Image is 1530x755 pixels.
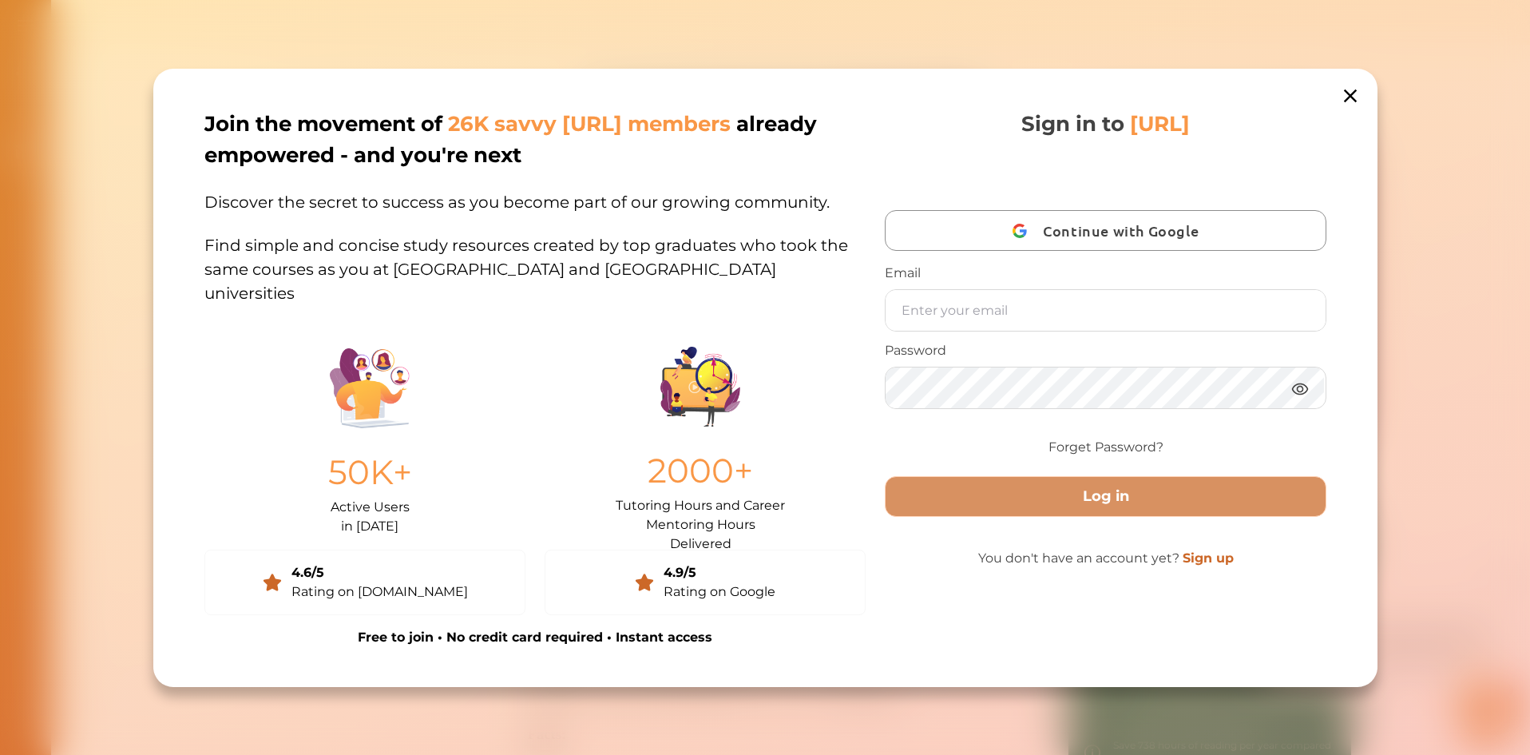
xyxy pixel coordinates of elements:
[664,563,775,582] div: 4.9/5
[191,54,205,70] span: 👋
[204,550,525,615] a: 4.6/5Rating on [DOMAIN_NAME]
[140,54,351,101] p: Hey there If you have any questions, I'm here to help! Just text back 'Hi' and choose from the fo...
[204,109,862,171] p: Join the movement of already empowered - and you're next
[204,214,866,305] p: Find simple and concise study resources created by top graduates who took the same courses as you...
[330,348,410,427] img: Illustration.25158f3c.png
[885,476,1326,517] button: Log in
[1021,109,1190,140] p: Sign in to
[660,347,740,427] img: Group%201403.ccdcecb8.png
[204,628,866,647] p: Free to join • No credit card required • Instant access
[330,497,409,535] p: Active Users in [DATE]
[545,550,866,615] a: 4.9/5Rating on Google
[180,26,198,42] div: Nini
[291,563,467,582] div: 4.6/5
[886,290,1325,331] input: Enter your email
[616,496,785,537] p: Tutoring Hours and Career Mentoring Hours Delivered
[1290,379,1309,399] img: eye.3286bcf0.webp
[354,118,367,131] i: 1
[448,111,731,137] span: 26K savvy [URL] members
[319,85,333,101] span: 🌟
[1130,111,1190,137] span: [URL]
[885,264,1326,283] p: Email
[1182,550,1233,566] a: Sign up
[885,341,1326,360] p: Password
[1043,212,1207,249] span: Continue with Google
[327,447,411,497] p: 50K+
[885,549,1326,568] p: You don't have an account yet?
[1048,438,1163,457] a: Forget Password?
[204,171,866,214] p: Discover the secret to success as you become part of our growing community.
[648,446,753,496] p: 2000+
[885,210,1326,251] button: Continue with Google
[140,16,170,46] img: Nini
[664,582,775,602] div: Rating on Google
[291,582,467,602] div: Rating on [DOMAIN_NAME]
